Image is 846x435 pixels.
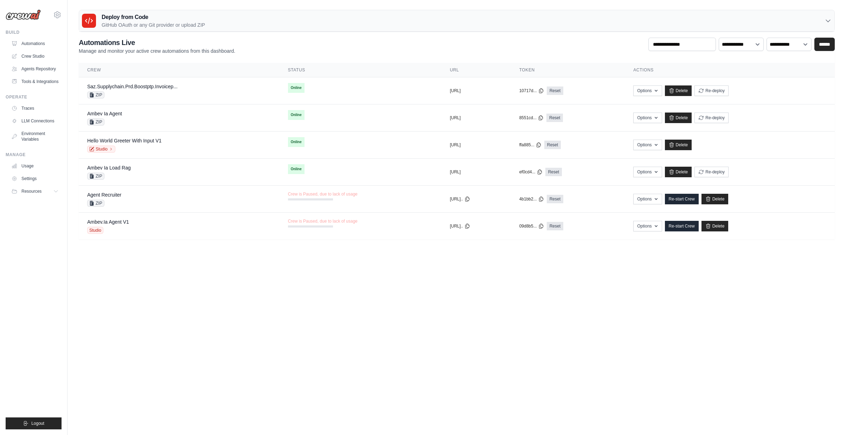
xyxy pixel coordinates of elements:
a: Delete [665,167,692,177]
span: Online [288,83,305,93]
a: Agents Repository [8,63,62,75]
span: Crew is Paused, due to lack of usage [288,191,358,197]
div: Manage [6,152,62,158]
button: Re-deploy [694,113,729,123]
button: 10717d... [519,88,544,94]
button: Options [633,194,662,204]
span: ZIP [87,91,104,98]
span: Logout [31,421,44,426]
span: Online [288,110,305,120]
a: Delete [665,113,692,123]
span: Online [288,137,305,147]
a: Hello World Greeter With Input V1 [87,138,161,143]
span: Crew is Paused, due to lack of usage [288,218,358,224]
h3: Deploy from Code [102,13,205,21]
a: Delete [665,140,692,150]
div: Operate [6,94,62,100]
button: Options [633,167,662,177]
a: Usage [8,160,62,172]
a: Reset [545,168,562,176]
a: Traces [8,103,62,114]
a: Ambev Ia Agent [87,111,122,116]
a: Crew Studio [8,51,62,62]
button: ffa885... [519,142,541,148]
th: Actions [625,63,835,77]
button: Logout [6,417,62,429]
button: 8551cd... [519,115,544,121]
span: Resources [21,188,41,194]
a: LLM Connections [8,115,62,127]
button: 4b1bb2... [519,196,544,202]
a: Re-start Crew [665,194,699,204]
a: Reset [547,195,563,203]
button: Options [633,140,662,150]
button: Resources [8,186,62,197]
button: Options [633,221,662,231]
span: ZIP [87,119,104,126]
a: Reset [547,87,563,95]
a: Delete [665,85,692,96]
a: Agent Recruiter [87,192,121,198]
a: Studio [87,146,115,153]
a: Reset [546,114,563,122]
th: Token [511,63,625,77]
th: Crew [79,63,280,77]
th: Status [280,63,442,77]
a: Delete [701,194,729,204]
a: Automations [8,38,62,49]
img: Logo [6,9,41,20]
th: URL [441,63,511,77]
a: Re-start Crew [665,221,699,231]
p: GitHub OAuth or any Git provider or upload ZIP [102,21,205,28]
button: 09d8b5... [519,223,544,229]
p: Manage and monitor your active crew automations from this dashboard. [79,47,235,55]
a: Environment Variables [8,128,62,145]
span: Online [288,164,305,174]
span: Studio [87,227,103,234]
button: Options [633,85,662,96]
span: ZIP [87,200,104,207]
a: Ambev Ia Load Rag [87,165,131,171]
a: Tools & Integrations [8,76,62,87]
button: Options [633,113,662,123]
a: Reset [547,222,563,230]
span: ZIP [87,173,104,180]
a: Ambev.Ia Agent V1 [87,219,129,225]
button: ef0cd4... [519,169,543,175]
h2: Automations Live [79,38,235,47]
div: Build [6,30,62,35]
a: Settings [8,173,62,184]
a: Saz.Supplychain.Prd.Boostptp.Invoicep... [87,84,178,89]
a: Delete [701,221,729,231]
button: Re-deploy [694,167,729,177]
a: Reset [544,141,561,149]
button: Re-deploy [694,85,729,96]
